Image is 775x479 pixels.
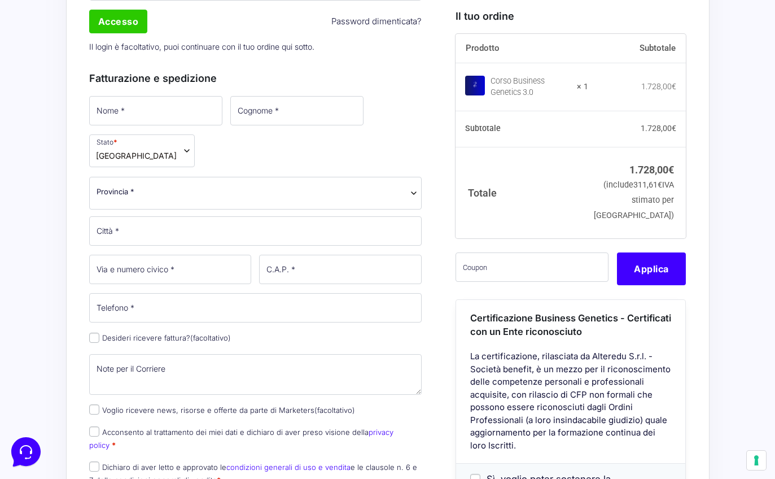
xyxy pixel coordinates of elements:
[89,428,393,450] label: Acconsento al trattamento dei miei dati e dichiaro di aver preso visione della
[190,333,231,342] span: (facoltativo)
[120,140,208,149] a: Apri Centro Assistenza
[226,463,351,472] a: condizioni generali di uso e vendita
[89,404,99,415] input: Voglio ricevere news, risorse e offerte da parte di Marketers(facoltativo)
[34,378,53,389] p: Home
[491,76,570,98] div: Corso Business Genetics 3.0
[174,378,190,389] p: Aiuto
[89,10,148,33] input: Accesso
[18,95,208,117] button: Inizia una conversazione
[89,426,99,437] input: Acconsento al trattamento dei miei dati e dichiaro di aver preso visione dellaprivacy policy
[85,35,426,58] p: Il login è facoltativo, puoi continuare con il tuo ordine qui sotto.
[18,45,96,54] span: Le tue conversazioni
[9,435,43,469] iframe: Customerly Messenger Launcher
[331,15,422,28] a: Password dimenticata?
[89,71,422,86] h3: Fatturazione e spedizione
[89,216,422,246] input: Città *
[259,255,422,284] input: C.A.P. *
[456,350,685,463] div: La certificazione, rilasciata da Alteredu S.r.l. - Società benefit, è un mezzo per il riconoscime...
[96,150,177,162] span: Italia
[89,461,99,472] input: Dichiaro di aver letto e approvato lecondizioni generali di uso e venditae le clausole n. 6 e 7 d...
[633,180,662,190] span: 311,61
[465,75,485,95] img: Corso Business Genetics 3.0
[89,293,422,323] input: Telefono *
[89,96,222,125] input: Nome *
[9,9,190,27] h2: Ciao da Marketers 👋
[98,378,128,389] p: Messaggi
[89,255,252,284] input: Via e numero civico *
[641,124,676,133] bdi: 1.728,00
[89,333,99,343] input: Desideri ricevere fattura?(facoltativo)
[54,63,77,86] img: dark
[629,163,674,175] bdi: 1.728,00
[89,333,231,342] label: Desideri ricevere fattura?
[456,8,686,24] h3: Il tuo ordine
[89,177,422,210] span: Provincia
[456,34,588,63] th: Prodotto
[18,63,41,86] img: dark
[230,96,364,125] input: Cognome *
[641,82,676,91] bdi: 1.728,00
[594,180,674,220] small: (include IVA stimato per [GEOGRAPHIC_DATA])
[147,363,217,389] button: Aiuto
[25,164,185,176] input: Cerca un articolo...
[97,186,134,198] span: Provincia *
[456,147,588,238] th: Totale
[18,140,88,149] span: Trova una risposta
[73,102,167,111] span: Inizia una conversazione
[658,180,662,190] span: €
[314,406,355,415] span: (facoltativo)
[470,312,671,337] span: Certificazione Business Genetics - Certificati con un Ente riconosciuto
[617,252,686,285] button: Applica
[672,124,676,133] span: €
[36,63,59,86] img: dark
[747,451,766,470] button: Le tue preferenze relative al consenso per le tecnologie di tracciamento
[456,252,608,281] input: Coupon
[588,34,686,63] th: Subtotale
[672,82,676,91] span: €
[456,111,588,147] th: Subtotale
[9,363,78,389] button: Home
[577,81,588,93] strong: × 1
[78,363,148,389] button: Messaggi
[89,406,355,415] label: Voglio ricevere news, risorse e offerte da parte di Marketers
[89,134,195,167] span: Stato
[668,163,674,175] span: €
